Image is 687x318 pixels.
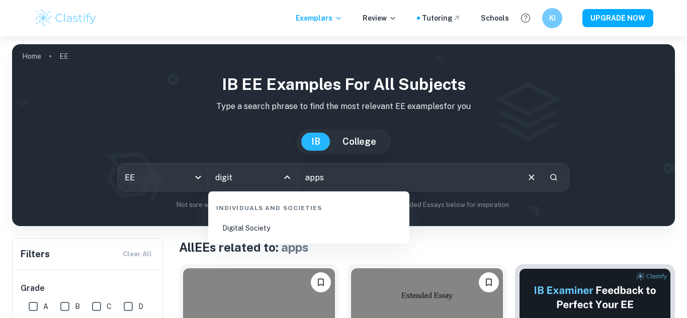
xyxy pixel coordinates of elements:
button: Bookmark [311,272,331,292]
span: A [43,301,48,312]
button: Clear [522,168,541,187]
button: IB [301,133,330,151]
h6: Grade [21,282,155,294]
button: Help and Feedback [517,10,534,27]
span: C [107,301,112,312]
p: Review [363,13,397,24]
img: Clastify logo [34,8,98,28]
button: Close [280,170,294,184]
h6: KI [547,13,558,24]
a: Schools [481,13,509,24]
button: UPGRADE NOW [582,9,653,27]
a: Home [22,49,41,63]
button: College [332,133,386,151]
span: apps [281,240,309,254]
img: profile cover [12,44,675,226]
p: Not sure what to search for? You can always look through our example Extended Essays below for in... [20,200,667,210]
p: Type a search phrase to find the most relevant EE examples for you [20,100,667,113]
button: Bookmark [479,272,499,292]
button: Search [545,169,562,186]
p: EE [59,51,68,62]
span: D [138,301,143,312]
span: B [75,301,80,312]
div: EE [118,163,208,191]
input: E.g. player arrangements, enthalpy of combustion, analysis of a big city... [298,163,518,191]
h6: Filters [21,247,50,261]
h1: IB EE examples for all subjects [20,72,667,96]
li: Digital Society [212,217,405,240]
button: KI [542,8,562,28]
p: Exemplars [296,13,342,24]
a: Tutoring [422,13,461,24]
div: Individuals and Societies [212,195,405,217]
h1: All EEs related to: [179,238,675,256]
